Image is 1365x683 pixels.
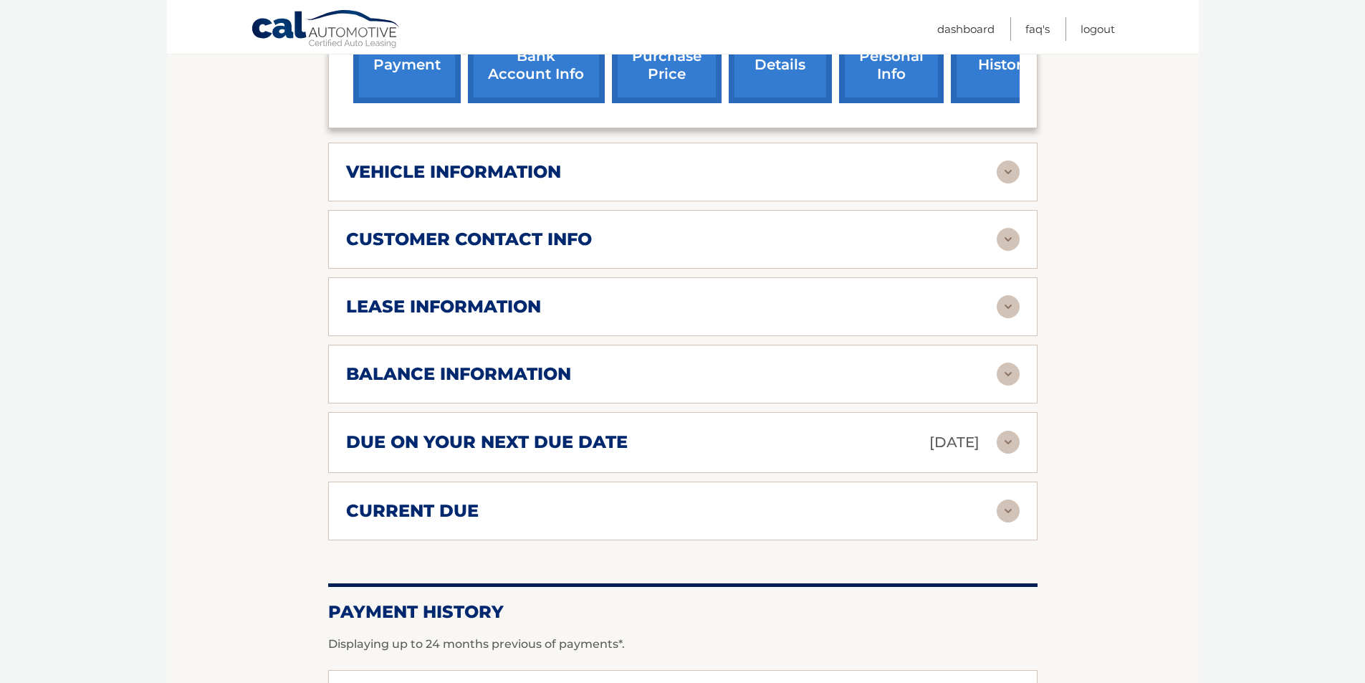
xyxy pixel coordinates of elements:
h2: balance information [346,363,571,385]
p: [DATE] [929,430,980,455]
img: accordion-rest.svg [997,363,1020,386]
h2: customer contact info [346,229,592,250]
h2: due on your next due date [346,431,628,453]
a: FAQ's [1025,17,1050,41]
img: accordion-rest.svg [997,500,1020,522]
p: Displaying up to 24 months previous of payments*. [328,636,1038,653]
a: Dashboard [937,17,995,41]
a: Add/Remove bank account info [468,9,605,103]
h2: Payment History [328,601,1038,623]
a: Cal Automotive [251,9,401,51]
h2: current due [346,500,479,522]
a: Logout [1081,17,1115,41]
a: request purchase price [612,9,722,103]
img: accordion-rest.svg [997,295,1020,318]
a: update personal info [839,9,944,103]
a: payment history [951,9,1058,103]
img: accordion-rest.svg [997,431,1020,454]
a: account details [729,9,832,103]
img: accordion-rest.svg [997,161,1020,183]
h2: vehicle information [346,161,561,183]
a: make a payment [353,9,461,103]
img: accordion-rest.svg [997,228,1020,251]
h2: lease information [346,296,541,317]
